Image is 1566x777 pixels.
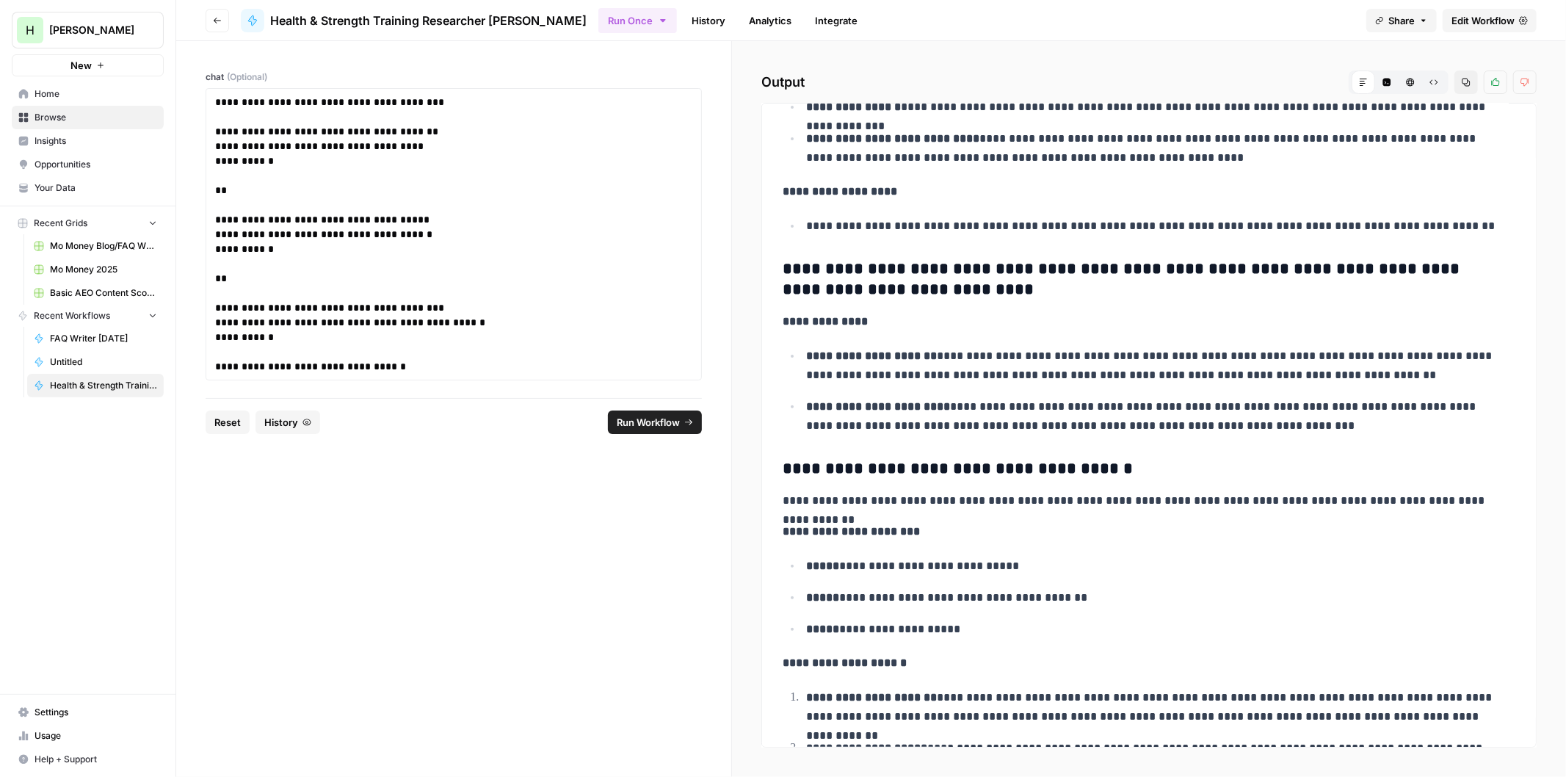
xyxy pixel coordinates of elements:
a: Health & Strength Training Researcher [PERSON_NAME] [27,374,164,397]
button: Recent Grids [12,212,164,234]
a: Edit Workflow [1443,9,1537,32]
label: chat [206,71,702,84]
span: Help + Support [35,753,157,766]
span: Opportunities [35,158,157,171]
a: Settings [12,701,164,724]
button: Run Workflow [608,411,702,434]
a: FAQ Writer [DATE] [27,327,164,350]
span: Settings [35,706,157,719]
span: Your Data [35,181,157,195]
a: Insights [12,129,164,153]
a: Browse [12,106,164,129]
span: Untitled [50,355,157,369]
button: Reset [206,411,250,434]
span: Browse [35,111,157,124]
a: Mo Money Blog/FAQ Writer [27,234,164,258]
a: Your Data [12,176,164,200]
span: Insights [35,134,157,148]
button: New [12,54,164,76]
button: Run Once [598,8,677,33]
span: Basic AEO Content Scorecard with Improvement Report Grid [50,286,157,300]
span: Usage [35,729,157,742]
a: Health & Strength Training Researcher [PERSON_NAME] [241,9,587,32]
span: Health & Strength Training Researcher [PERSON_NAME] [270,12,587,29]
span: Recent Workflows [34,309,110,322]
span: New [70,58,92,73]
span: Mo Money Blog/FAQ Writer [50,239,157,253]
a: Basic AEO Content Scorecard with Improvement Report Grid [27,281,164,305]
span: (Optional) [227,71,267,84]
span: H [26,21,35,39]
a: Mo Money 2025 [27,258,164,281]
a: Usage [12,724,164,748]
span: Mo Money 2025 [50,263,157,276]
a: Analytics [740,9,800,32]
span: Edit Workflow [1451,13,1515,28]
button: Share [1366,9,1437,32]
span: Run Workflow [617,415,680,430]
span: Health & Strength Training Researcher [PERSON_NAME] [50,379,157,392]
span: Recent Grids [34,217,87,230]
span: Reset [214,415,241,430]
span: Home [35,87,157,101]
a: Integrate [806,9,866,32]
button: Recent Workflows [12,305,164,327]
a: Untitled [27,350,164,374]
button: History [255,411,320,434]
a: Opportunities [12,153,164,176]
span: History [264,415,298,430]
span: Share [1388,13,1415,28]
h2: Output [761,71,1537,94]
span: [PERSON_NAME] [49,23,138,37]
span: FAQ Writer [DATE] [50,332,157,345]
button: Help + Support [12,748,164,771]
button: Workspace: Hasbrook [12,12,164,48]
a: History [683,9,734,32]
a: Home [12,82,164,106]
